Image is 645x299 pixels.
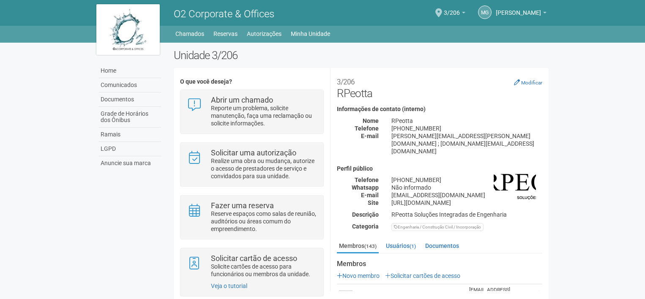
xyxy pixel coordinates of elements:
strong: E-mail [361,192,379,198]
a: Solicitar cartão de acesso Solicite cartões de acesso para funcionários ou membros da unidade. [187,255,317,278]
a: Solicitar uma autorização Realize uma obra ou mudança, autorize o acesso de prestadores de serviç... [187,149,317,180]
small: (143) [364,243,377,249]
span: Monica Guedes [496,1,541,16]
img: logo.jpg [96,4,160,55]
strong: Descrição [352,211,379,218]
a: Home [98,64,161,78]
h4: Perfil público [337,166,542,172]
a: 3/206 [444,11,465,17]
strong: Categoria [352,223,379,230]
a: [PERSON_NAME] [496,11,547,17]
a: Ramais [98,128,161,142]
strong: Nome [363,117,379,124]
div: [PERSON_NAME][EMAIL_ADDRESS][PERSON_NAME][DOMAIN_NAME] ; [DOMAIN_NAME][EMAIL_ADDRESS][DOMAIN_NAME] [385,132,549,155]
p: Reporte um problema, solicite manutenção, faça uma reclamação ou solicite informações. [211,104,317,127]
div: [PHONE_NUMBER] [385,125,549,132]
a: Novo membro [337,272,380,279]
small: 3/206 [337,78,355,86]
strong: Solicitar cartão de acesso [211,254,297,263]
h2: Unidade 3/206 [174,49,549,62]
a: Solicitar cartões de acesso [385,272,460,279]
h4: Informações de contato (interno) [337,106,542,112]
strong: Abrir um chamado [211,95,273,104]
small: (1) [410,243,416,249]
p: Reserve espaços como salas de reunião, auditórios ou áreas comum do empreendimento. [211,210,317,233]
div: RPeotta Soluções Integradas de Engenharia [385,211,549,218]
span: 3/206 [444,1,460,16]
a: Minha Unidade [291,28,330,40]
strong: Membros [337,260,542,268]
a: Fazer uma reserva Reserve espaços como salas de reunião, auditórios ou áreas comum do empreendime... [187,202,317,233]
small: Modificar [521,80,542,86]
a: Reservas [213,28,238,40]
a: Grade de Horários dos Ônibus [98,107,161,128]
a: Membros(143) [337,239,379,253]
strong: E-mail [361,133,379,139]
div: Engenharia / Construção Civil / Incorporação [391,223,484,231]
a: Veja o tutorial [211,283,247,289]
a: Editar membro [535,291,540,296]
a: Documentos [423,239,461,252]
strong: Site [368,199,379,206]
div: [URL][DOMAIN_NAME] [385,199,549,207]
a: Comunicados [98,78,161,92]
div: RPeotta [385,117,549,125]
a: Documentos [98,92,161,107]
a: MG [478,5,492,19]
h2: RPeotta [337,74,542,100]
p: Solicite cartões de acesso para funcionários ou membros da unidade. [211,263,317,278]
a: Anuncie sua marca [98,156,161,170]
img: business.png [494,166,536,208]
div: [PHONE_NUMBER] [385,176,549,184]
strong: Telefone [355,177,379,183]
div: [EMAIL_ADDRESS][DOMAIN_NAME] [385,191,549,199]
strong: Fazer uma reserva [211,201,274,210]
a: Abrir um chamado Reporte um problema, solicite manutenção, faça uma reclamação ou solicite inform... [187,96,317,127]
a: Usuários(1) [384,239,418,252]
strong: Whatsapp [352,184,379,191]
a: Chamados [175,28,204,40]
strong: Telefone [355,125,379,132]
strong: Solicitar uma autorização [211,148,296,157]
a: Modificar [514,79,542,86]
h4: O que você deseja? [180,79,323,85]
div: Não informado [385,184,549,191]
a: LGPD [98,142,161,156]
a: Autorizações [247,28,282,40]
p: Realize uma obra ou mudança, autorize o acesso de prestadores de serviço e convidados para sua un... [211,157,317,180]
span: O2 Corporate & Offices [174,8,274,20]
